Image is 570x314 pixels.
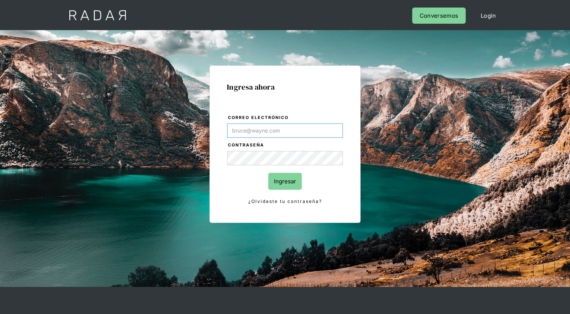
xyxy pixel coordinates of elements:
input: bruce@wayne.com [227,123,343,138]
label: Correo electrónico [228,114,343,122]
a: ¿Olvidaste tu contraseña? [227,197,343,206]
input: Ingresar [268,173,302,190]
h1: Ingresa ahora [227,83,343,91]
a: Login [473,8,504,24]
form: Login Form [227,114,343,206]
a: Conversemos [412,8,466,24]
label: Contraseña [228,142,343,149]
